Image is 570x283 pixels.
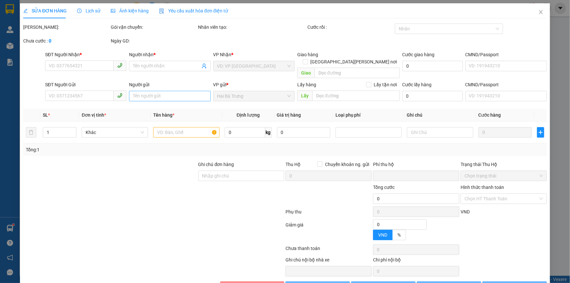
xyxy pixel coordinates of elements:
[464,171,543,181] span: Chọn trạng thái
[297,82,316,87] span: Lấy hàng
[402,91,463,101] input: Cước lấy hàng
[86,127,144,137] span: Khác
[111,8,149,13] span: Ảnh kiện hàng
[285,256,372,266] div: Ghi chú nội bộ nhà xe
[23,37,109,44] div: Chưa cước :
[129,81,210,88] div: Người gửi
[129,51,210,58] div: Người nhận
[159,8,228,13] span: Yêu cầu xuất hóa đơn điện tử
[532,3,550,22] button: Close
[285,221,373,243] div: Giảm giá
[82,112,106,118] span: Đơn vị tính
[479,112,501,118] span: Cước hàng
[77,8,82,13] span: clock-circle
[159,8,164,14] img: icon
[153,127,220,138] input: VD: Bàn, Ghế
[308,58,400,65] span: [GEOGRAPHIC_DATA][PERSON_NAME] nơi
[538,9,544,15] span: close
[402,61,463,71] input: Cước giao hàng
[198,171,285,181] input: Ghi chú đơn hàng
[333,109,404,122] th: Loại phụ phí
[373,256,459,266] div: Chi phí nội bộ
[537,127,544,138] button: plus
[297,91,312,101] span: Lấy
[213,81,295,88] div: VP gửi
[465,81,547,88] div: CMND/Passport
[45,81,126,88] div: SĐT Người Gửi
[307,24,394,31] div: Cước rồi :
[45,51,126,58] div: SĐT Người Nhận
[461,209,470,214] span: VND
[117,93,122,98] span: phone
[378,232,387,238] span: VND
[49,38,51,43] b: 0
[111,8,115,13] span: picture
[111,24,197,31] div: Gói vận chuyển:
[23,8,67,13] span: SỬA ĐƠN HÀNG
[398,232,401,238] span: %
[297,52,318,57] span: Giao hàng
[117,63,122,68] span: phone
[153,112,174,118] span: Tên hàng
[217,91,291,101] span: Hai Bà Trưng
[111,37,197,44] div: Ngày GD:
[461,185,504,190] label: Hình thức thanh toán
[198,162,234,167] label: Ghi chú đơn hàng
[402,82,432,87] label: Cước lấy hàng
[26,127,36,138] button: delete
[43,112,48,118] span: SL
[213,52,232,57] span: VP Nhận
[23,8,28,13] span: edit
[285,208,373,220] div: Phụ thu
[537,130,544,135] span: plus
[297,68,315,78] span: Giao
[465,51,547,58] div: CMND/Passport
[277,112,301,118] span: Giá trị hàng
[77,8,100,13] span: Lịch sử
[23,24,109,31] div: [PERSON_NAME]:
[322,161,372,168] span: Chuyển khoản ng. gửi
[407,127,473,138] input: Ghi Chú
[285,162,301,167] span: Thu Hộ
[373,185,395,190] span: Tổng cước
[404,109,476,122] th: Ghi chú
[265,127,272,138] span: kg
[198,24,306,31] div: Nhân viên tạo:
[26,146,220,153] div: Tổng: 1
[479,127,532,138] input: 0
[312,91,400,101] input: Dọc đường
[461,161,547,168] div: Trạng thái Thu Hộ
[373,161,459,171] div: Phí thu hộ
[371,81,400,88] span: Lấy tận nơi
[236,112,260,118] span: Định lượng
[402,52,435,57] label: Cước giao hàng
[315,68,400,78] input: Dọc đường
[202,63,207,69] span: user-add
[285,245,373,256] div: Chưa thanh toán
